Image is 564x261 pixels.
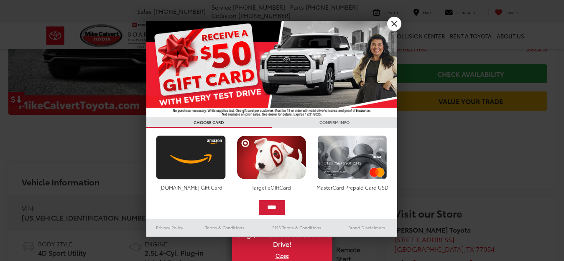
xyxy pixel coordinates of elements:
[336,223,397,233] a: Brand Disclaimers
[193,223,257,233] a: Terms & Conditions
[272,117,397,128] h3: CONFIRM INFO
[154,184,228,191] div: [DOMAIN_NAME] Gift Card
[315,135,389,180] img: mastercard.png
[146,117,272,128] h3: CHOOSE CARD
[146,223,193,233] a: Privacy Policy
[235,135,309,180] img: targetcard.png
[257,223,336,233] a: SMS Terms & Conditions
[146,21,397,117] img: 55838_top_625864.jpg
[235,184,309,191] div: Target eGiftCard
[315,184,389,191] div: MasterCard Prepaid Card USD
[154,135,228,180] img: amazoncard.png
[233,226,332,251] span: Snag $50 Gift Card with a Test Drive!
